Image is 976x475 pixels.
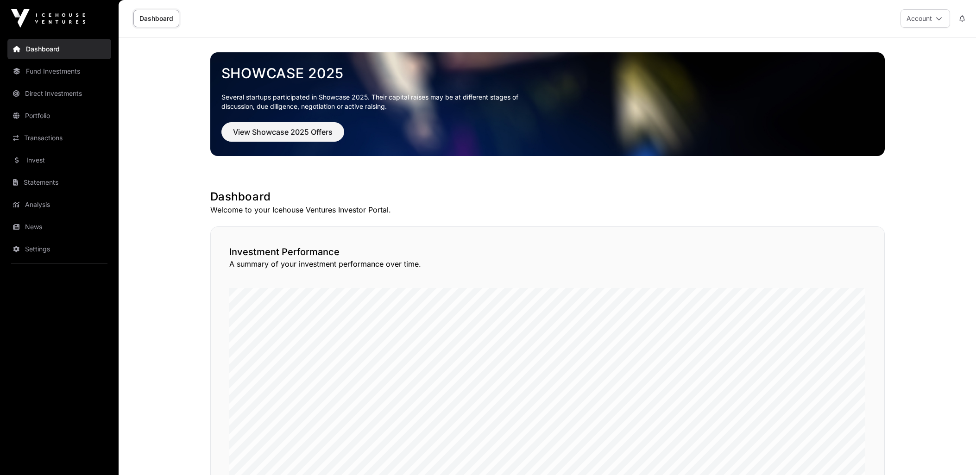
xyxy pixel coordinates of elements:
[7,106,111,126] a: Portfolio
[210,204,885,215] p: Welcome to your Icehouse Ventures Investor Portal.
[229,245,866,258] h2: Investment Performance
[229,258,866,269] p: A summary of your investment performance over time.
[7,239,111,259] a: Settings
[221,65,874,81] a: Showcase 2025
[7,61,111,81] a: Fund Investments
[210,52,885,156] img: Showcase 2025
[133,10,179,27] a: Dashboard
[930,431,976,475] iframe: Chat Widget
[221,131,344,141] a: View Showcase 2025 Offers
[210,189,885,204] h1: Dashboard
[900,9,950,28] button: Account
[221,93,533,111] p: Several startups participated in Showcase 2025. Their capital raises may be at different stages o...
[7,194,111,215] a: Analysis
[7,150,111,170] a: Invest
[221,122,344,142] button: View Showcase 2025 Offers
[7,83,111,104] a: Direct Investments
[7,39,111,59] a: Dashboard
[11,9,85,28] img: Icehouse Ventures Logo
[7,217,111,237] a: News
[7,172,111,193] a: Statements
[233,126,333,137] span: View Showcase 2025 Offers
[7,128,111,148] a: Transactions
